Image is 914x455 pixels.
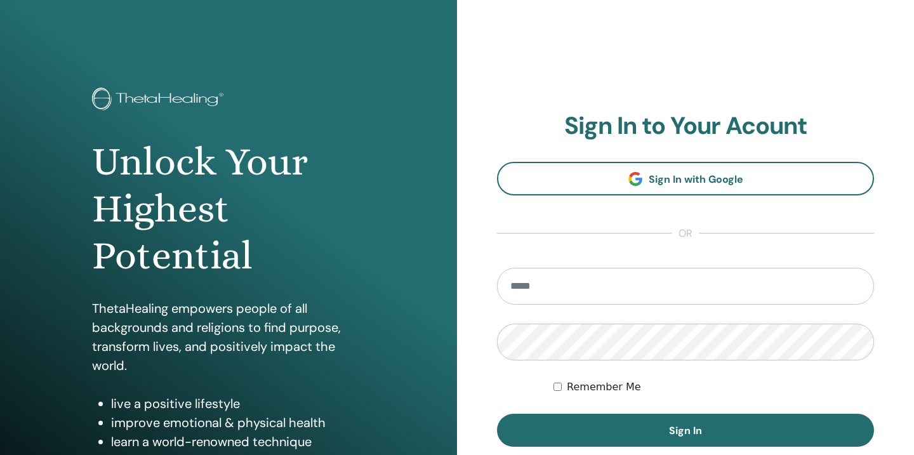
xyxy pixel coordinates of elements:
[649,173,743,186] span: Sign In with Google
[111,394,365,413] li: live a positive lifestyle
[553,379,874,395] div: Keep me authenticated indefinitely or until I manually logout
[497,112,874,141] h2: Sign In to Your Acount
[111,432,365,451] li: learn a world-renowned technique
[92,299,365,375] p: ThetaHealing empowers people of all backgrounds and religions to find purpose, transform lives, a...
[497,414,874,447] button: Sign In
[497,162,874,195] a: Sign In with Google
[92,138,365,280] h1: Unlock Your Highest Potential
[111,413,365,432] li: improve emotional & physical health
[672,226,699,241] span: or
[669,424,702,437] span: Sign In
[567,379,641,395] label: Remember Me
